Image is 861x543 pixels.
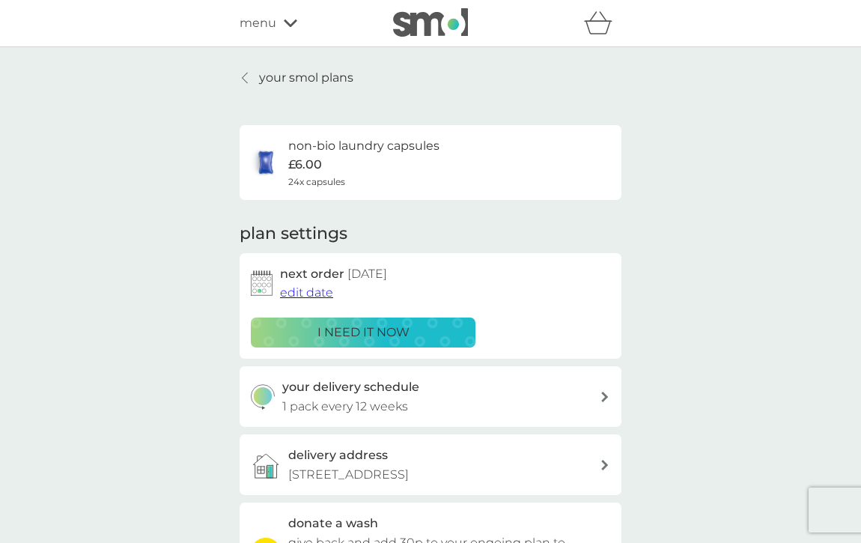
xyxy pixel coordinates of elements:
[347,267,387,281] span: [DATE]
[240,13,276,33] span: menu
[259,68,353,88] p: your smol plans
[280,264,387,284] h2: next order
[240,68,353,88] a: your smol plans
[240,366,621,427] button: your delivery schedule1 pack every 12 weeks
[288,155,322,175] p: £6.00
[288,446,388,465] h3: delivery address
[288,175,345,189] span: 24x capsules
[282,397,408,416] p: 1 pack every 12 weeks
[393,8,468,37] img: smol
[584,8,621,38] div: basket
[251,318,475,348] button: i need it now
[280,285,333,300] span: edit date
[317,323,410,342] p: i need it now
[280,283,333,303] button: edit date
[240,434,621,495] a: delivery address[STREET_ADDRESS]
[240,222,347,246] h2: plan settings
[288,136,439,156] h6: non-bio laundry capsules
[288,465,409,485] p: [STREET_ADDRESS]
[282,377,419,397] h3: your delivery schedule
[288,514,378,533] h3: donate a wash
[251,148,281,178] img: non-bio laundry capsules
